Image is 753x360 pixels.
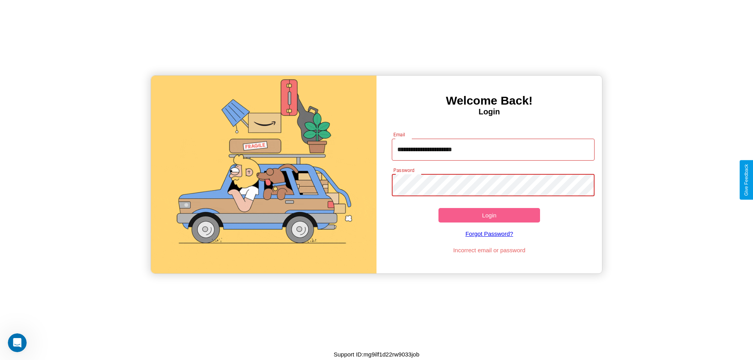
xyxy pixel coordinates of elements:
p: Support ID: mg9ilf1d22rw9033job [334,349,419,360]
iframe: Intercom live chat [8,333,27,352]
a: Forgot Password? [388,223,591,245]
div: Give Feedback [744,164,749,196]
h4: Login [376,107,602,116]
img: gif [151,76,376,273]
h3: Welcome Back! [376,94,602,107]
button: Login [438,208,540,223]
p: Incorrect email or password [388,245,591,255]
label: Password [393,167,414,174]
label: Email [393,131,406,138]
